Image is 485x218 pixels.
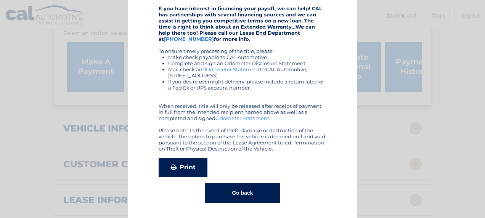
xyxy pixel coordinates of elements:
[168,79,326,91] li: If you desire overnight delivery, please include a return label or a Fed Ex or UPS account number.
[205,183,279,203] button: Go back
[206,66,260,72] a: Odometer Statement
[159,5,322,42] strong: If you have interest in financing your payoff, we can help! CAL has partnerships with several fin...
[168,66,326,79] li: Mail check and to CAL Automotive, [STREET_ADDRESS]
[168,60,326,66] li: Complete and sign an Odometer Disclosure Statement
[215,115,269,121] a: Odometer Statement
[159,158,207,177] a: Print
[168,54,326,60] li: Make check payable to CAL Automotive
[164,36,214,42] a: [PHONE_NUMBER]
